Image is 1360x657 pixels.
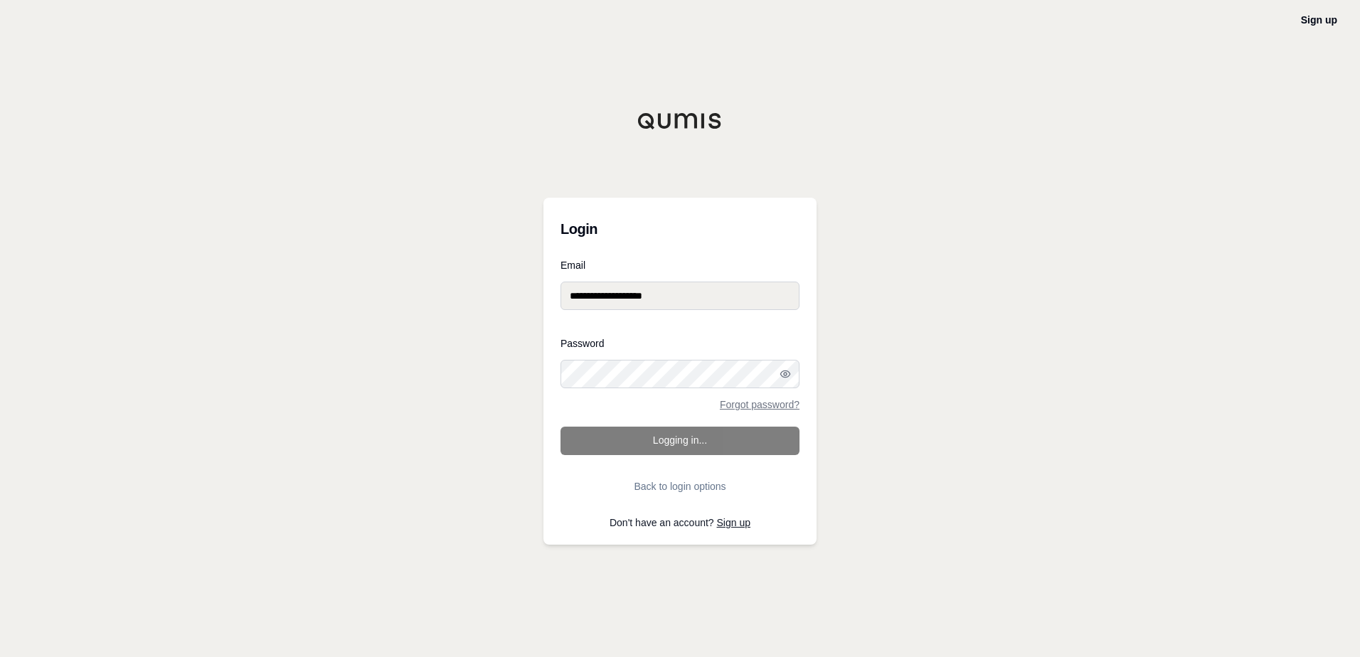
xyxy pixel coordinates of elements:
[561,338,799,348] label: Password
[1301,14,1337,26] a: Sign up
[561,472,799,501] button: Back to login options
[561,518,799,528] p: Don't have an account?
[717,517,750,528] a: Sign up
[561,215,799,243] h3: Login
[561,260,799,270] label: Email
[637,112,723,129] img: Qumis
[720,400,799,410] a: Forgot password?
